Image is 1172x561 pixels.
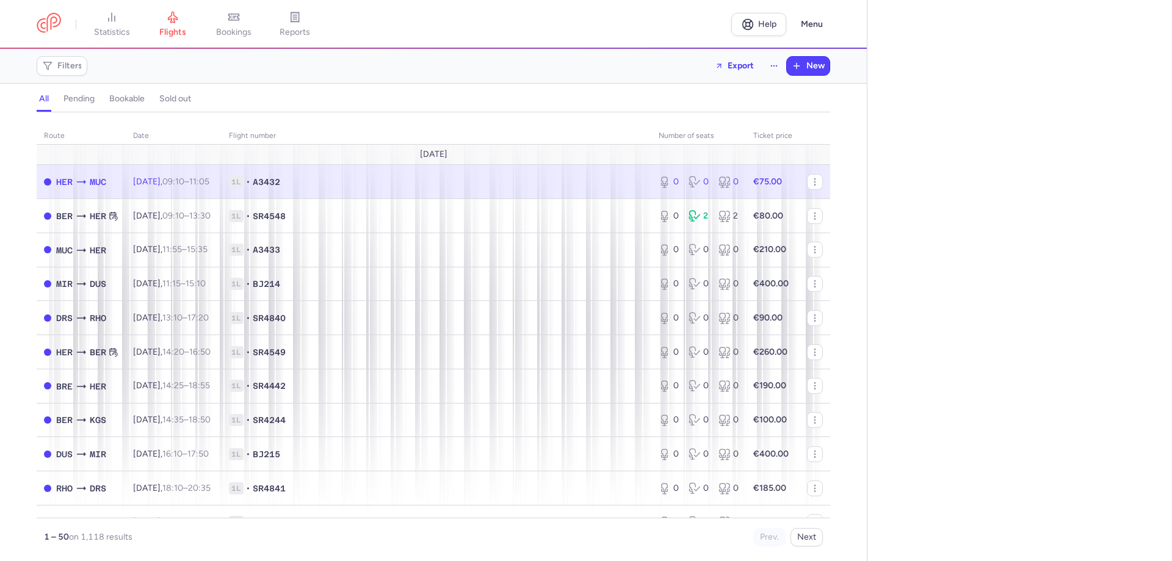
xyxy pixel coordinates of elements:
span: DRS [56,311,73,325]
span: – [162,244,208,255]
time: 11:15 [162,278,181,289]
span: [DATE], [133,483,211,493]
span: • [246,482,250,494]
time: 13:30 [189,211,211,221]
span: New [806,61,825,71]
span: [DATE], [133,278,206,289]
th: date [126,127,222,145]
time: 14:20 [162,347,184,357]
span: [DATE], [133,313,209,323]
div: 0 [659,312,679,324]
span: • [246,414,250,426]
span: [DATE], [133,244,208,255]
div: 0 [659,346,679,358]
span: 1L [229,244,244,256]
span: SR4443 [253,516,286,528]
time: 18:55 [189,380,210,391]
div: 0 [689,176,709,188]
a: statistics [81,11,142,38]
strong: €400.00 [753,516,789,527]
div: 0 [718,448,739,460]
th: Ticket price [746,127,800,145]
span: – [162,313,209,323]
span: reports [280,27,310,38]
time: 17:20 [187,313,209,323]
div: 0 [659,176,679,188]
span: 1L [229,414,244,426]
span: 1L [229,346,244,358]
time: 15:35 [187,244,208,255]
div: 0 [659,210,679,222]
div: 0 [659,448,679,460]
strong: €90.00 [753,313,783,323]
span: SR4548 [253,210,286,222]
span: • [246,176,250,188]
span: – [162,516,212,527]
time: 14:35 [162,414,184,425]
span: [DATE], [133,449,209,459]
a: bookings [203,11,264,38]
h4: sold out [159,93,191,104]
span: [DATE], [133,211,211,221]
time: 14:25 [162,380,184,391]
span: BER [90,346,106,359]
time: 15:10 [186,278,206,289]
span: – [162,449,209,459]
div: 0 [689,312,709,324]
time: 16:50 [189,347,211,357]
span: 1L [229,176,244,188]
time: 20:35 [188,483,211,493]
span: • [246,244,250,256]
span: • [246,448,250,460]
span: – [162,483,211,493]
span: MIR [90,447,106,461]
span: SR4442 [253,380,286,392]
span: A3432 [253,176,280,188]
strong: €400.00 [753,449,789,459]
span: Help [758,20,776,29]
time: 17:50 [187,449,209,459]
time: 22:40 [189,516,212,527]
a: flights [142,11,203,38]
time: 11:05 [189,176,209,187]
span: HER [56,516,73,529]
span: DRS [90,482,106,495]
div: 0 [718,244,739,256]
time: 18:10 [162,483,183,493]
span: [DATE], [133,176,209,187]
span: MUC [56,244,73,257]
time: 11:55 [162,244,182,255]
span: [DATE], [133,414,211,425]
button: New [787,57,830,75]
span: on 1,118 results [69,532,132,542]
span: HER [90,244,106,257]
span: HER [90,380,106,393]
h4: bookable [109,93,145,104]
strong: €210.00 [753,244,786,255]
div: 0 [659,278,679,290]
span: A3433 [253,244,280,256]
time: 18:50 [189,414,211,425]
span: • [246,380,250,392]
h4: all [39,93,49,104]
div: 0 [718,176,739,188]
div: 0 [659,244,679,256]
span: 1L [229,380,244,392]
div: 0 [718,414,739,426]
span: SR4549 [253,346,286,358]
span: – [162,176,209,187]
span: • [246,346,250,358]
time: 19:40 [162,516,184,527]
span: BER [56,209,73,223]
strong: €100.00 [753,414,787,425]
span: SR4841 [253,482,286,494]
div: 0 [718,516,739,528]
a: Help [731,13,786,36]
span: [DATE], [133,380,210,391]
strong: €190.00 [753,380,786,391]
span: flights [159,27,186,38]
button: Next [790,528,823,546]
span: BRE [56,380,73,393]
a: CitizenPlane red outlined logo [37,13,61,35]
span: 1L [229,210,244,222]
